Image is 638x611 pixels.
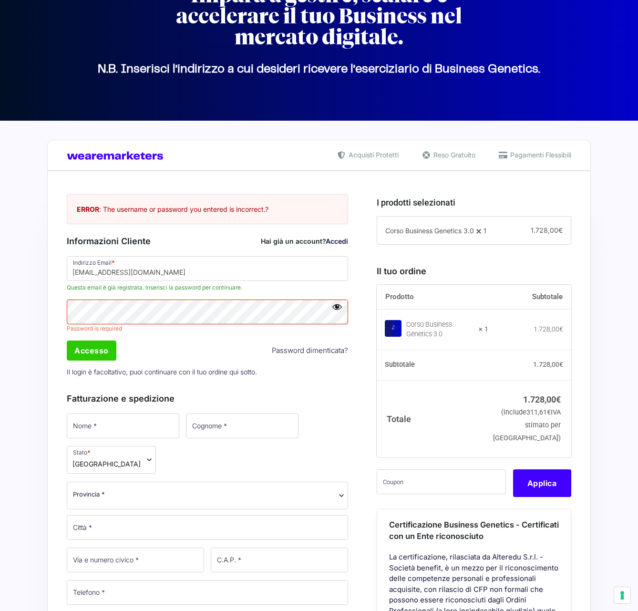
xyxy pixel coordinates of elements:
[385,227,474,235] span: Corso Business Genetics 3.0
[67,548,204,572] input: Via e numero civico *
[533,361,563,368] bdi: 1.728,00
[526,408,551,416] span: 311,61
[67,515,348,540] input: Città *
[67,414,179,438] input: Nome *
[72,459,141,469] span: Italia
[272,345,348,356] a: Password dimenticata?
[547,408,551,416] span: €
[63,362,351,382] p: Il login è facoltativo, puoi continuare con il tuo ordine qui sotto.
[377,350,489,381] th: Subtotale
[614,587,630,603] button: Le tue preferenze relative al consenso per le tecnologie di tracciamento
[261,236,348,246] div: Hai già un account?
[186,414,298,438] input: Cognome *
[332,301,342,312] button: Nascondi password
[67,341,116,361] input: Accesso
[326,237,348,245] a: Accedi
[67,482,348,509] span: Provincia
[513,469,571,497] button: Applica
[377,380,489,457] th: Totale
[67,283,348,292] span: Questa email è già registrata. Inserisci la password per continuare.
[67,446,156,474] span: Stato
[52,69,586,70] p: N.B. Inserisci l’indirizzo a cui desideri ricevere l’eserciziario di Business Genetics.
[559,361,563,368] span: €
[377,265,571,278] h3: Il tuo ordine
[377,285,489,310] th: Prodotto
[377,469,506,494] input: Coupon
[73,489,105,499] span: Provincia *
[389,520,559,541] span: Certificazione Business Genetics - Certificati con un Ente riconosciuto
[493,408,561,442] small: (include IVA stimato per [GEOGRAPHIC_DATA])
[479,325,488,334] strong: × 1
[406,320,473,339] div: Corso Business Genetics 3.0
[67,392,348,405] h3: Fatturazione e spedizione
[67,256,348,281] input: Indirizzo Email *
[508,150,571,160] span: Pagamenti Flessibili
[488,285,571,310] th: Subtotale
[377,196,571,209] h3: I prodotti selezionati
[431,150,475,160] span: Reso Gratuito
[385,320,401,337] img: Corso Business Genetics 3.0
[67,580,348,605] input: Telefono *
[67,235,348,248] h3: Informazioni Cliente
[67,194,348,224] div: : The username or password you entered is incorrect. ?
[558,226,563,234] span: €
[531,226,563,234] span: 1.728,00
[77,205,99,213] strong: ERROR
[534,325,563,333] bdi: 1.728,00
[556,394,561,404] span: €
[559,325,563,333] span: €
[67,324,348,333] span: Password is required
[346,150,399,160] span: Acquisti Protetti
[523,394,561,404] bdi: 1.728,00
[211,548,348,572] input: C.A.P. *
[484,227,486,235] span: 1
